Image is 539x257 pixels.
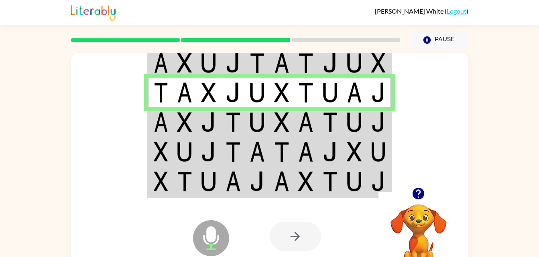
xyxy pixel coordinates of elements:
img: j [323,53,338,73]
img: x [154,142,168,162]
div: ( ) [375,7,468,15]
img: x [154,171,168,191]
a: Logout [447,7,466,15]
img: t [226,112,241,132]
img: j [371,171,386,191]
img: u [201,171,216,191]
img: u [250,82,265,102]
img: j [226,53,241,73]
button: Pause [410,31,468,49]
img: j [371,82,386,102]
img: t [177,171,192,191]
img: t [154,82,168,102]
img: u [347,53,362,73]
img: t [298,82,313,102]
img: u [371,142,386,162]
img: a [177,82,192,102]
img: x [274,112,289,132]
span: [PERSON_NAME] White [375,7,445,15]
img: t [226,142,241,162]
img: a [154,112,168,132]
img: j [226,82,241,102]
img: u [323,82,338,102]
img: Literably [71,3,116,21]
img: t [323,112,338,132]
img: j [250,171,265,191]
img: x [298,171,313,191]
img: a [298,142,313,162]
img: j [201,112,216,132]
img: t [250,53,265,73]
img: a [154,53,168,73]
img: a [298,112,313,132]
img: a [274,53,289,73]
img: x [201,82,216,102]
img: x [177,53,192,73]
img: u [250,112,265,132]
img: u [201,53,216,73]
img: a [226,171,241,191]
img: a [347,82,362,102]
img: t [274,142,289,162]
img: j [201,142,216,162]
img: j [323,142,338,162]
img: j [371,112,386,132]
img: u [347,171,362,191]
img: u [347,112,362,132]
img: x [177,112,192,132]
img: x [347,142,362,162]
img: t [323,171,338,191]
img: x [274,82,289,102]
img: a [274,171,289,191]
img: x [371,53,386,73]
img: t [298,53,313,73]
img: a [250,142,265,162]
img: u [177,142,192,162]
